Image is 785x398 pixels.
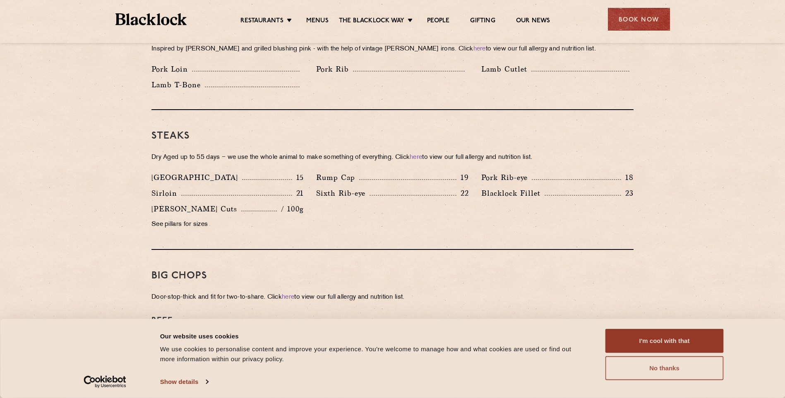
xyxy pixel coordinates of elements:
p: Dry Aged up to 55 days − we use the whole animal to make something of everything. Click to view o... [151,152,634,163]
p: Inspired by [PERSON_NAME] and grilled blushing pink - with the help of vintage [PERSON_NAME] iron... [151,43,634,55]
p: Pork Loin [151,63,192,75]
p: Pork Rib [316,63,353,75]
a: Restaurants [240,17,283,26]
div: We use cookies to personalise content and improve your experience. You're welcome to manage how a... [160,344,587,364]
p: [PERSON_NAME] Cuts [151,203,241,215]
p: 22 [456,188,469,199]
a: here [473,46,486,52]
a: Show details [160,376,208,388]
a: Our News [516,17,550,26]
p: Blacklock Fillet [481,187,545,199]
a: Usercentrics Cookiebot - opens in a new window [69,376,141,388]
p: Sirloin [151,187,181,199]
a: here [282,294,294,300]
a: Menus [306,17,329,26]
p: 15 [292,172,304,183]
p: Rump Cap [316,172,359,183]
a: The Blacklock Way [339,17,404,26]
p: / 100g [277,204,304,214]
button: I'm cool with that [605,329,724,353]
button: No thanks [605,356,724,380]
p: Lamb Cutlet [481,63,531,75]
h4: Beef [151,316,634,326]
h3: Steaks [151,131,634,141]
p: [GEOGRAPHIC_DATA] [151,172,242,183]
p: Door-stop-thick and fit for two-to-share. Click to view our full allergy and nutrition list. [151,292,634,303]
p: See pillars for sizes [151,219,304,230]
p: Sixth Rib-eye [316,187,370,199]
p: 21 [292,188,304,199]
img: BL_Textured_Logo-footer-cropped.svg [115,13,187,25]
a: Gifting [470,17,495,26]
a: People [427,17,449,26]
div: Our website uses cookies [160,331,587,341]
p: 23 [621,188,634,199]
a: here [410,154,422,161]
h3: Big Chops [151,271,634,281]
p: Lamb T-Bone [151,79,205,91]
p: 19 [456,172,469,183]
div: Book Now [608,8,670,31]
p: 18 [621,172,634,183]
p: Pork Rib-eye [481,172,532,183]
